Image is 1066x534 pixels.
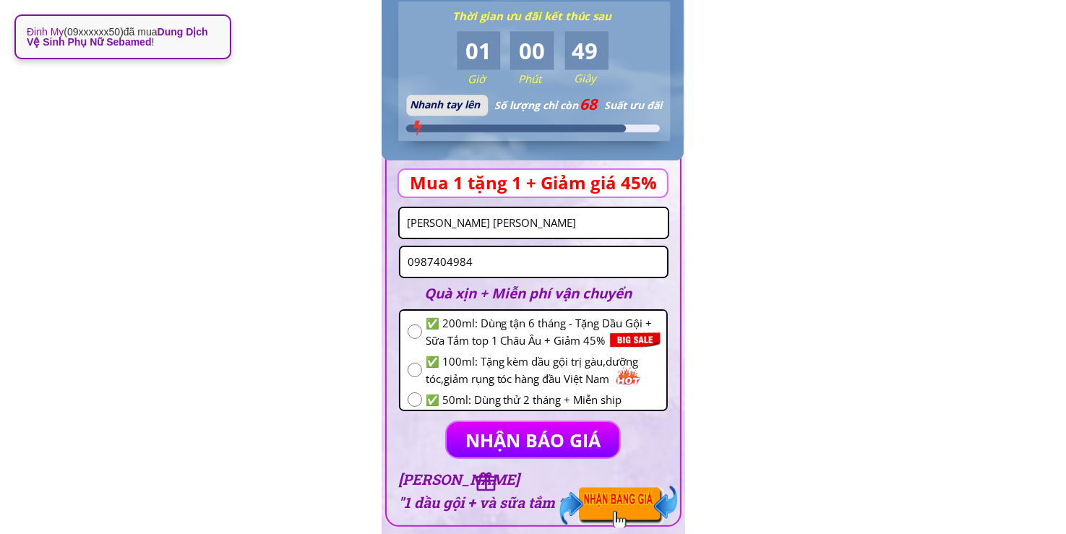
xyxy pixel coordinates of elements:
[426,314,659,349] span: ✅ 200ml: Dùng tận 6 tháng - Tặng Dầu Gội + Sữa Tắm top 1 Châu Âu + Giảm 45%
[27,26,208,48] span: Dung Dịch Vệ Sinh Phụ Nữ Sebamed
[425,283,652,304] h2: Quà xịn + Miễn phí vận chuyển
[468,70,523,87] h3: Giờ
[426,353,659,387] span: ✅ 100ml: Tặng kèm dầu gội trị gàu,dưỡng tóc,giảm rụng tóc hàng đầu Việt Nam
[27,27,219,47] p: ( ) đã mua !
[518,70,573,87] h3: Phút
[494,98,662,112] span: Số lượng chỉ còn Suất ưu đãi
[67,26,120,38] span: 09xxxxxx50
[452,7,622,25] h3: Thời gian ưu đãi kết thúc sau
[447,422,620,457] p: NHẬN BÁO GIÁ
[426,391,659,408] span: ✅ 50ml: Dùng thử 2 tháng + Miễn ship
[404,247,663,277] input: Số điện thoại:
[411,169,679,197] h3: Mua 1 tặng 1 + Giảm giá 45%
[574,69,629,87] h3: Giây
[580,94,598,114] span: 68
[410,98,480,111] span: Nhanh tay lên
[398,468,663,514] h3: [PERSON_NAME] "1 dầu gội + và sữa tắm top 1 Châu Âu"
[403,208,664,238] input: Họ và Tên:
[27,26,64,38] strong: Đinh My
